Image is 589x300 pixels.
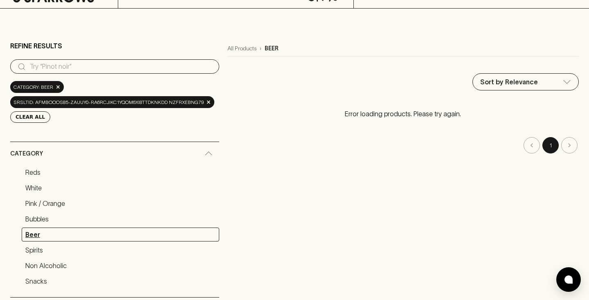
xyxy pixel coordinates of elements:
nav: pagination navigation [227,137,579,153]
p: Sort by Relevance [480,77,538,87]
a: Reds [22,165,219,179]
p: beer [265,44,279,53]
span: Category [10,149,43,159]
a: Beer [22,228,219,241]
a: Non Alcoholic [22,259,219,273]
div: Sort by Relevance [473,74,578,90]
a: All Products [227,44,256,53]
p: Error loading products. Please try again. [227,101,579,127]
p: › [260,44,261,53]
a: White [22,181,219,195]
img: bubble-icon [564,275,573,284]
a: Pink / Orange [22,196,219,210]
div: Category [10,142,219,165]
span: × [56,83,61,91]
p: Refine Results [10,41,62,51]
input: Try “Pinot noir” [30,60,213,73]
a: Bubbles [22,212,219,226]
button: page 1 [542,137,559,153]
a: Spirits [22,243,219,257]
button: Clear All [10,111,50,123]
span: srsltid: AfmBOooS85-zAUuY0-ra6rcJiKC1yqoM6xI8TTDknkDD nzFrxebNG79 [13,98,204,106]
span: Category: beer [13,83,53,91]
span: × [206,98,211,106]
a: Snacks [22,274,219,288]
